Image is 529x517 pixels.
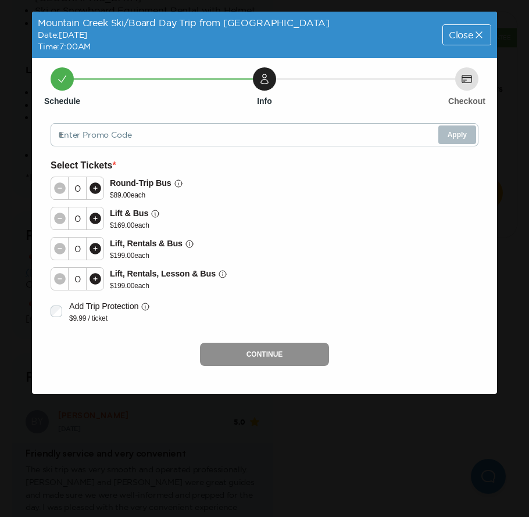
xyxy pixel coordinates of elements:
h6: Select Tickets [51,158,478,173]
h6: Schedule [44,95,80,107]
p: Round-Trip Bus [110,177,171,190]
div: 0 [69,274,86,283]
span: Mountain Creek Ski/Board Day Trip from [GEOGRAPHIC_DATA] [38,17,330,28]
span: Close [449,30,473,40]
p: $ 169.00 each [110,221,160,230]
h6: Checkout [448,95,485,107]
div: 0 [69,244,86,253]
p: $ 89.00 each [110,191,183,200]
span: Date: [DATE] [38,30,87,40]
p: $9.99 / ticket [69,314,150,323]
p: $ 199.00 each [110,251,194,260]
p: Lift, Rentals & Bus [110,237,183,250]
div: 0 [69,214,86,223]
p: Add Trip Protection [69,300,138,313]
span: Time: 7:00AM [38,42,91,51]
div: 0 [69,184,86,193]
p: Lift, Rentals, Lesson & Bus [110,267,216,281]
p: $ 199.00 each [110,281,227,290]
p: Lift & Bus [110,207,148,220]
h6: Info [257,95,272,107]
